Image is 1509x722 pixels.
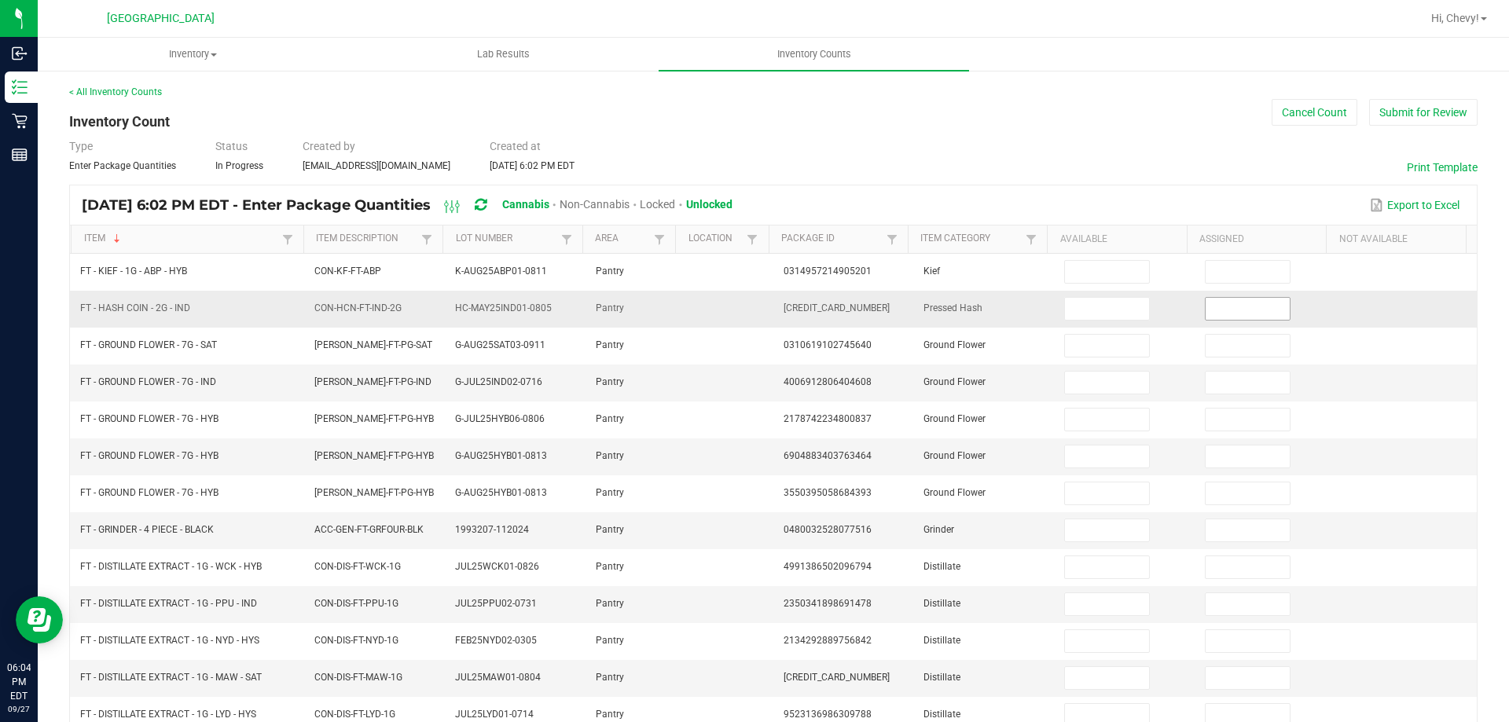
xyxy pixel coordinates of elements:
[502,198,549,211] span: Cannabis
[82,191,744,220] div: [DATE] 6:02 PM EDT - Enter Package Quantities
[455,524,529,535] span: 1993207-112024
[923,339,986,350] span: Ground Flower
[456,47,551,61] span: Lab Results
[69,140,93,152] span: Type
[7,703,31,715] p: 09/27
[80,413,218,424] span: FT - GROUND FLOWER - 7G - HYB
[1326,225,1466,254] th: Not Available
[38,38,348,71] a: Inventory
[455,266,547,277] span: K-AUG25ABP01-0811
[107,12,215,25] span: [GEOGRAPHIC_DATA]
[455,487,547,498] span: G-AUG25HYB01-0813
[596,450,624,461] span: Pantry
[303,160,450,171] span: [EMAIL_ADDRESS][DOMAIN_NAME]
[560,198,630,211] span: Non-Cannabis
[1187,225,1326,254] th: Assigned
[923,635,960,646] span: Distillate
[215,160,263,171] span: In Progress
[84,233,278,245] a: ItemSortable
[1047,225,1186,254] th: Available
[12,113,28,129] inline-svg: Retail
[80,709,256,720] span: FT - DISTILLATE EXTRACT - 1G - LYD - HYS
[80,376,216,387] span: FT - GROUND FLOWER - 7G - IND
[314,450,434,461] span: [PERSON_NAME]-FT-PG-HYB
[784,709,872,720] span: 9523136986309788
[1366,192,1463,218] button: Export to Excel
[784,413,872,424] span: 2178742234800837
[314,672,402,683] span: CON-DIS-FT-MAW-1G
[784,561,872,572] span: 4991386502096794
[784,266,872,277] span: 0314957214905201
[80,339,217,350] span: FT - GROUND FLOWER - 7G - SAT
[596,339,624,350] span: Pantry
[640,198,675,211] span: Locked
[596,376,624,387] span: Pantry
[80,487,218,498] span: FT - GROUND FLOWER - 7G - HYB
[1407,159,1478,175] button: Print Template
[7,661,31,703] p: 06:04 PM EDT
[784,302,890,313] span: [CREDIT_CARD_NUMBER]
[756,47,872,61] span: Inventory Counts
[923,709,960,720] span: Distillate
[455,672,541,683] span: JUL25MAW01-0804
[69,86,162,97] a: < All Inventory Counts
[784,376,872,387] span: 4006912806404608
[455,376,542,387] span: G-JUL25IND02-0716
[303,140,355,152] span: Created by
[455,598,537,609] span: JUL25PPU02-0731
[80,266,187,277] span: FT - KIEF - 1G - ABP - HYB
[688,233,743,245] a: LocationSortable
[784,598,872,609] span: 2350341898691478
[316,233,417,245] a: Item DescriptionSortable
[784,672,890,683] span: [CREDIT_CARD_NUMBER]
[348,38,659,71] a: Lab Results
[80,450,218,461] span: FT - GROUND FLOWER - 7G - HYB
[596,598,624,609] span: Pantry
[596,302,624,313] span: Pantry
[923,266,940,277] span: Kief
[490,160,575,171] span: [DATE] 6:02 PM EDT
[923,450,986,461] span: Ground Flower
[1272,99,1357,126] button: Cancel Count
[743,229,762,249] a: Filter
[80,598,257,609] span: FT - DISTILLATE EXTRACT - 1G - PPU - IND
[455,635,537,646] span: FEB25NYD02-0305
[314,598,398,609] span: CON-DIS-FT-PPU-1G
[80,524,214,535] span: FT - GRINDER - 4 PIECE - BLACK
[455,339,545,350] span: G-AUG25SAT03-0911
[314,339,432,350] span: [PERSON_NAME]-FT-PG-SAT
[1431,12,1479,24] span: Hi, Chevy!
[595,233,650,245] a: AreaSortable
[596,524,624,535] span: Pantry
[39,47,347,61] span: Inventory
[417,229,436,249] a: Filter
[69,160,176,171] span: Enter Package Quantities
[923,376,986,387] span: Ground Flower
[923,487,986,498] span: Ground Flower
[1022,229,1041,249] a: Filter
[557,229,576,249] a: Filter
[923,413,986,424] span: Ground Flower
[12,147,28,163] inline-svg: Reports
[596,672,624,683] span: Pantry
[784,524,872,535] span: 0480032528077516
[490,140,541,152] span: Created at
[596,709,624,720] span: Pantry
[455,450,547,461] span: G-AUG25HYB01-0813
[278,229,297,249] a: Filter
[1369,99,1478,126] button: Submit for Review
[784,450,872,461] span: 6904883403763464
[784,487,872,498] span: 3550395058684393
[686,198,732,211] span: Unlocked
[455,413,545,424] span: G-JUL25HYB06-0806
[80,635,259,646] span: FT - DISTILLATE EXTRACT - 1G - NYD - HYS
[883,229,901,249] a: Filter
[596,413,624,424] span: Pantry
[923,302,982,313] span: Pressed Hash
[455,561,539,572] span: JUL25WCK01-0826
[659,38,969,71] a: Inventory Counts
[923,672,960,683] span: Distillate
[923,598,960,609] span: Distillate
[314,635,398,646] span: CON-DIS-FT-NYD-1G
[314,413,434,424] span: [PERSON_NAME]-FT-PG-HYB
